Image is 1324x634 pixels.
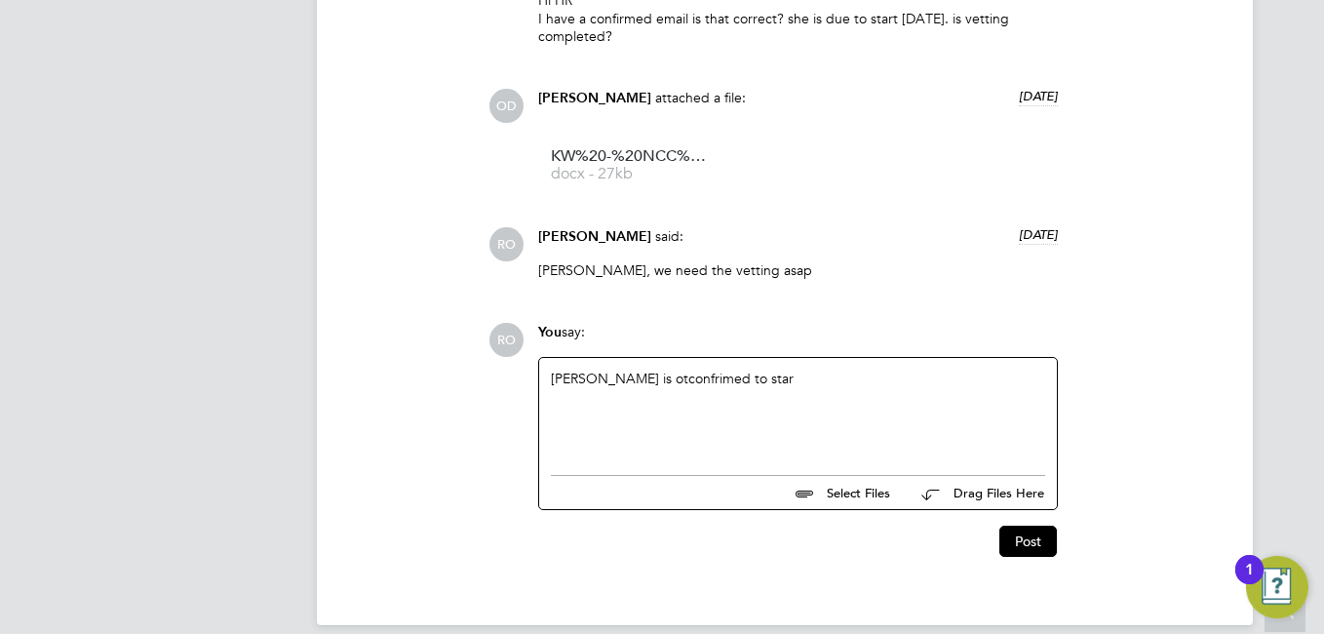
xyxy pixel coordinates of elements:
span: docx - 27kb [551,167,707,181]
button: Open Resource Center, 1 new notification [1246,556,1308,618]
span: RO [489,227,524,261]
button: Post [999,526,1057,557]
span: [DATE] [1019,226,1058,243]
span: [DATE] [1019,88,1058,104]
button: Drag Files Here [906,473,1045,514]
span: OD [489,89,524,123]
div: 1 [1245,570,1254,595]
span: RO [489,323,524,357]
span: attached a file: [655,89,746,106]
a: KW%20-%20NCC%20Vetting%20Form docx - 27kb [551,149,707,181]
span: You [538,324,562,340]
div: [PERSON_NAME] is otconfrimed to star [551,370,1045,454]
div: say: [538,323,1058,357]
span: said: [655,227,683,245]
span: KW%20-%20NCC%20Vetting%20Form [551,149,707,164]
p: [PERSON_NAME], we need the vetting asap [538,261,1058,279]
span: [PERSON_NAME] [538,228,651,245]
span: [PERSON_NAME] [538,90,651,106]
